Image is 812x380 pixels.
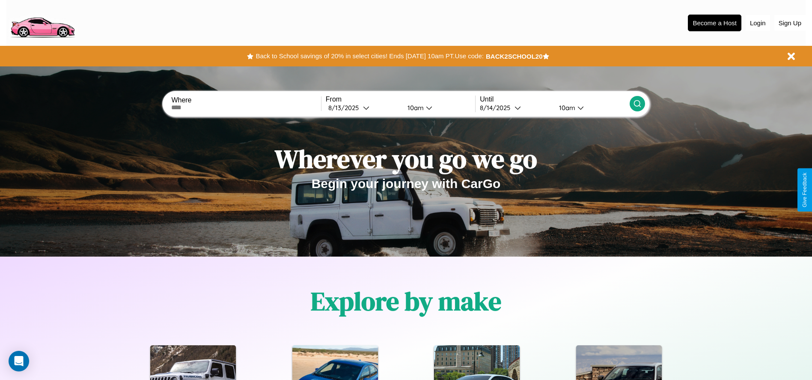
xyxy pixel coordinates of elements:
label: Until [480,96,629,103]
img: logo [6,4,78,40]
button: 8/13/2025 [326,103,401,112]
div: 10am [555,104,577,112]
button: Become a Host [688,15,741,31]
div: Give Feedback [802,173,808,207]
div: 8 / 13 / 2025 [328,104,363,112]
b: BACK2SCHOOL20 [486,53,543,60]
button: Login [746,15,770,31]
div: Open Intercom Messenger [9,351,29,371]
label: From [326,96,475,103]
button: Back to School savings of 20% in select cities! Ends [DATE] 10am PT.Use code: [253,50,485,62]
button: Sign Up [774,15,806,31]
button: 10am [401,103,476,112]
div: 10am [403,104,426,112]
h1: Explore by make [311,284,501,319]
label: Where [171,96,321,104]
div: 8 / 14 / 2025 [480,104,515,112]
button: 10am [552,103,630,112]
